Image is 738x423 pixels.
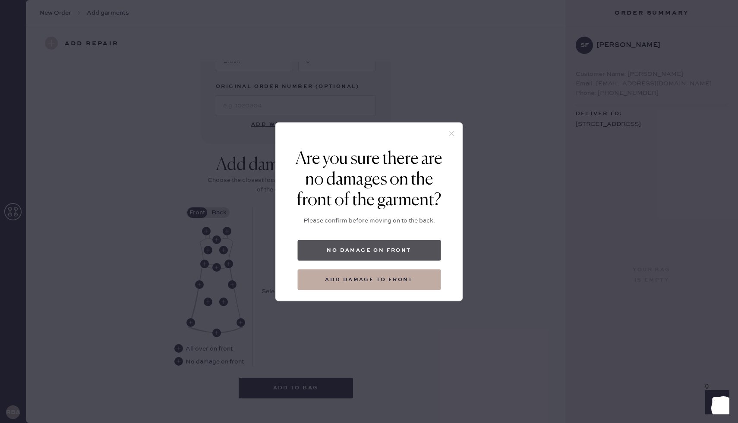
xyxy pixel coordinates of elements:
iframe: Front Chat [697,384,734,421]
div: Please confirm before moving on to the back. [303,216,435,225]
button: Add damage to front [297,269,441,290]
button: No damage on front [297,240,441,260]
div: Are you sure there are no damages on the front of the garment? [289,148,450,210]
